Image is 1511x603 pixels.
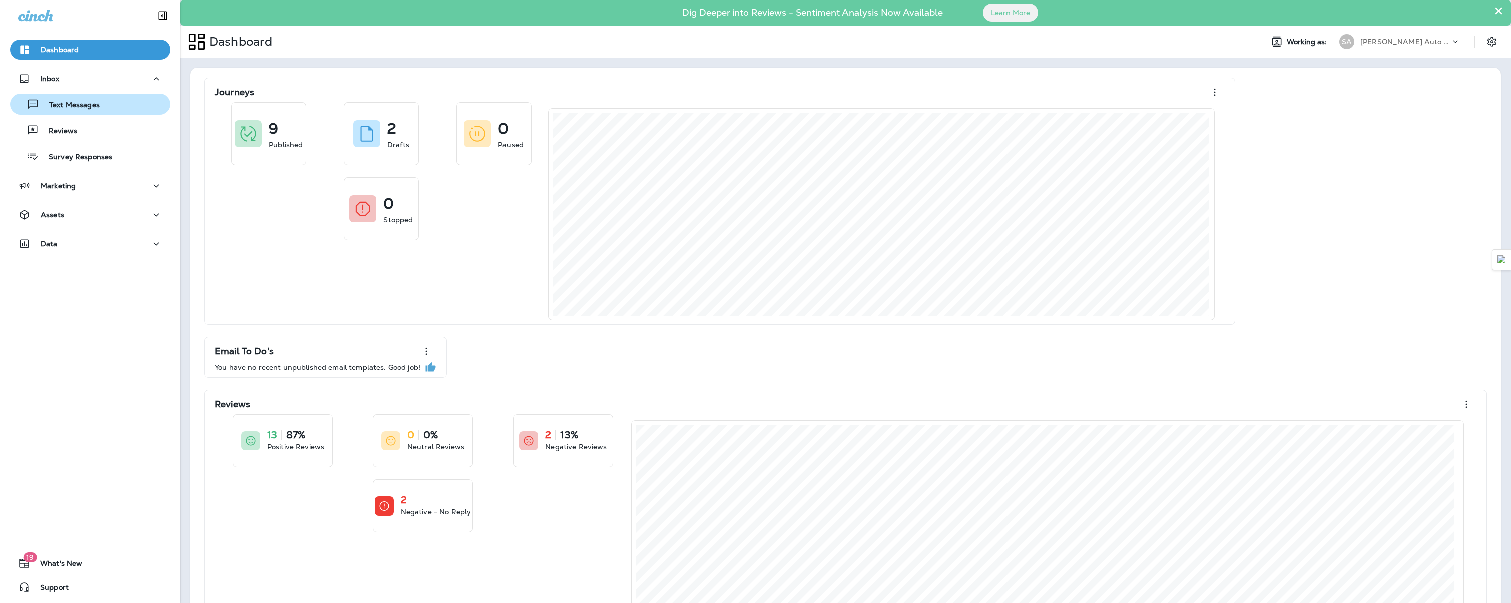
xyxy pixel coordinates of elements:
button: Learn More [983,4,1038,22]
p: Dashboard [41,46,79,54]
p: You have no recent unpublished email templates. Good job! [215,363,420,371]
p: Positive Reviews [267,442,324,452]
p: Assets [41,211,64,219]
span: What's New [30,559,82,571]
p: [PERSON_NAME] Auto Service & Tire Pros [1360,38,1450,46]
button: Close [1494,3,1503,19]
p: Text Messages [39,101,100,110]
span: Working as: [1287,38,1329,46]
div: SA [1339,34,1354,49]
button: Settings [1483,33,1501,51]
p: 2 [401,495,407,505]
p: Reviews [215,399,250,409]
button: Dashboard [10,40,170,60]
img: Detect Auto [1497,255,1506,264]
button: Marketing [10,176,170,196]
span: 19 [23,552,37,562]
button: Support [10,577,170,597]
p: 13 [267,430,277,440]
p: Inbox [40,75,59,83]
p: Reviews [39,127,77,136]
p: Dig Deeper into Reviews - Sentiment Analysis Now Available [653,11,972,14]
p: 0 [498,124,509,134]
button: Assets [10,205,170,225]
button: Survey Responses [10,146,170,167]
p: Paused [498,140,524,150]
button: Inbox [10,69,170,89]
p: 87% [286,430,305,440]
button: Text Messages [10,94,170,115]
p: Stopped [383,215,413,225]
p: 0 [383,199,394,209]
button: 19What's New [10,553,170,573]
p: Dashboard [205,34,272,49]
p: Negative Reviews [545,442,607,452]
p: Journeys [215,87,254,97]
button: Data [10,234,170,254]
p: Negative - No Reply [401,507,471,517]
p: Marketing [41,182,76,190]
p: Survey Responses [39,153,112,162]
button: Reviews [10,120,170,141]
p: 9 [269,124,278,134]
p: 0% [423,430,438,440]
span: Support [30,583,69,595]
p: Drafts [387,140,409,150]
p: Data [41,240,58,248]
p: 2 [387,124,396,134]
p: Published [269,140,303,150]
p: 0 [407,430,414,440]
button: Collapse Sidebar [149,6,177,26]
p: Email To Do's [215,346,274,356]
p: 2 [545,430,551,440]
p: Neutral Reviews [407,442,464,452]
p: 13% [560,430,578,440]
